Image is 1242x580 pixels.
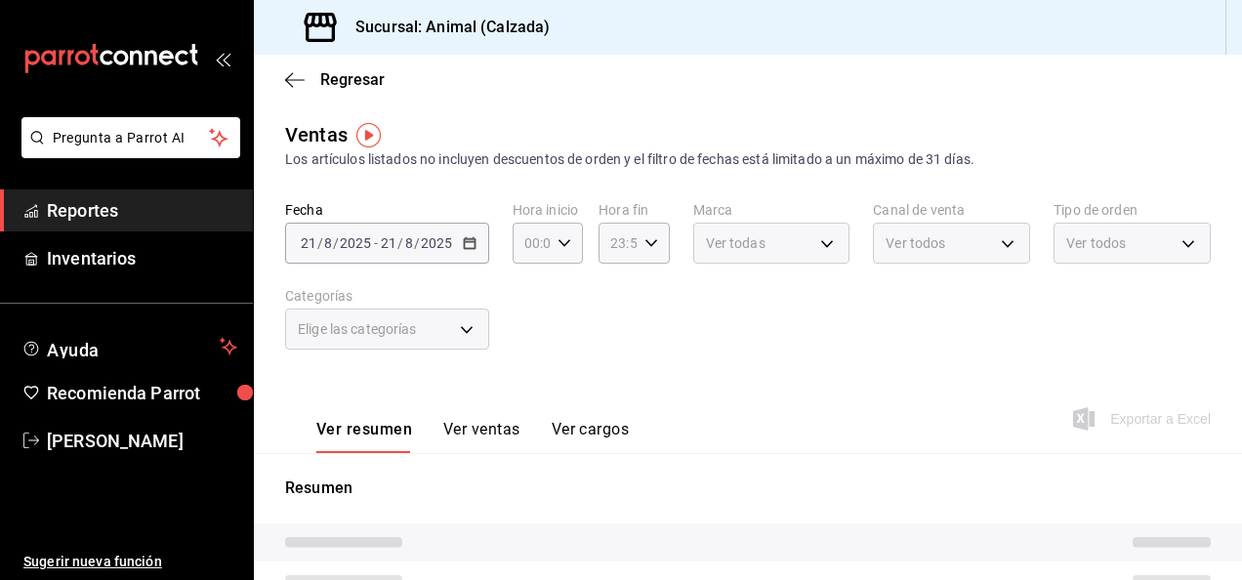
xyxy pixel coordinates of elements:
[414,235,420,251] span: /
[374,235,378,251] span: -
[552,420,630,453] button: Ver cargos
[316,420,629,453] div: Pestañas de navegación
[317,235,323,251] span: /
[420,235,453,251] input: ----
[14,142,240,162] a: Pregunta a Parrot AI
[47,335,212,358] span: Ayuda
[285,476,1211,500] p: Resumen
[298,319,417,339] span: Elige las categorías
[339,235,372,251] input: ----
[215,51,230,66] button: open_drawer_menu
[333,235,339,251] span: /
[340,16,550,39] h3: Sucursal: Animal (Calzada)
[285,289,489,303] label: Categorías
[23,554,162,569] font: Sugerir nueva función
[873,203,1030,217] label: Canal de venta
[356,123,381,147] img: Tooltip marker
[320,70,385,89] span: Regresar
[380,235,397,251] input: --
[404,235,414,251] input: --
[47,200,118,221] font: Reportes
[599,203,669,217] label: Hora fin
[1054,203,1211,217] label: Tipo de orden
[285,203,489,217] label: Fecha
[513,203,583,217] label: Hora inicio
[1066,233,1126,253] span: Ver todos
[316,420,412,439] font: Ver resumen
[285,149,1211,170] div: Los artículos listados no incluyen descuentos de orden y el filtro de fechas está limitado a un m...
[886,233,945,253] span: Ver todos
[285,70,385,89] button: Regresar
[300,235,317,251] input: --
[285,120,348,149] div: Ventas
[47,431,184,451] font: [PERSON_NAME]
[47,383,200,403] font: Recomienda Parrot
[323,235,333,251] input: --
[21,117,240,158] button: Pregunta a Parrot AI
[47,248,136,269] font: Inventarios
[693,203,850,217] label: Marca
[706,233,766,253] span: Ver todas
[397,235,403,251] span: /
[53,128,210,148] span: Pregunta a Parrot AI
[443,420,520,453] button: Ver ventas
